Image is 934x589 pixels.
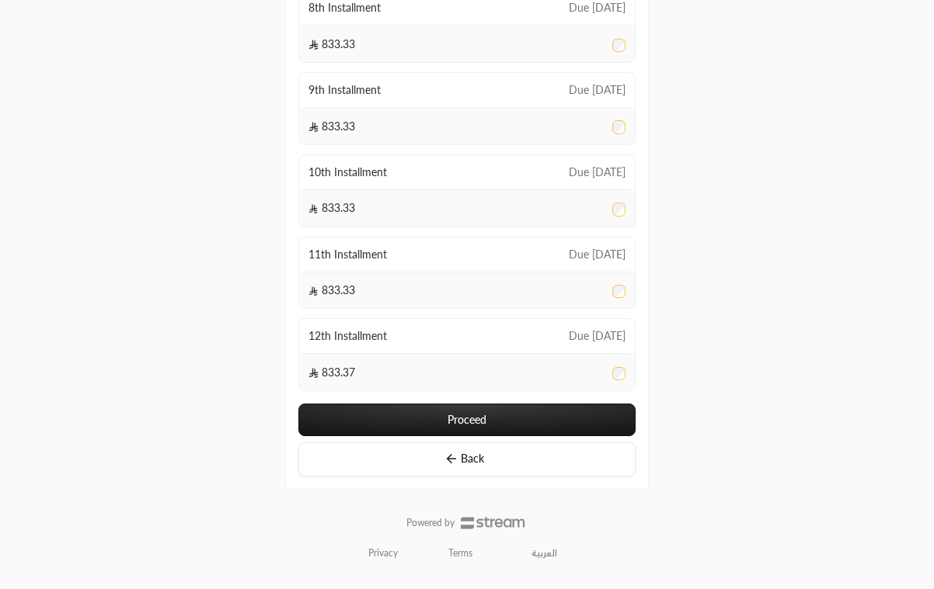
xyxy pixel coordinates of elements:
[368,547,398,560] a: Privacy
[308,82,381,98] span: 9th Installment
[308,36,355,52] span: 833.33
[569,247,626,262] span: Due [DATE]
[406,517,455,529] p: Powered by
[308,328,387,344] span: 12th Installment
[308,365,355,380] span: 833.37
[308,282,355,298] span: 833.33
[569,165,626,180] span: Due [DATE]
[569,328,626,344] span: Due [DATE]
[461,452,484,465] span: Back
[298,404,636,436] button: Proceed
[308,200,355,216] span: 833.33
[569,82,626,98] span: Due [DATE]
[308,119,355,134] span: 833.33
[308,165,387,180] span: 10th Installment
[298,442,636,476] button: Back
[448,547,472,560] a: Terms
[308,247,387,262] span: 11th Installment
[523,541,566,566] a: العربية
